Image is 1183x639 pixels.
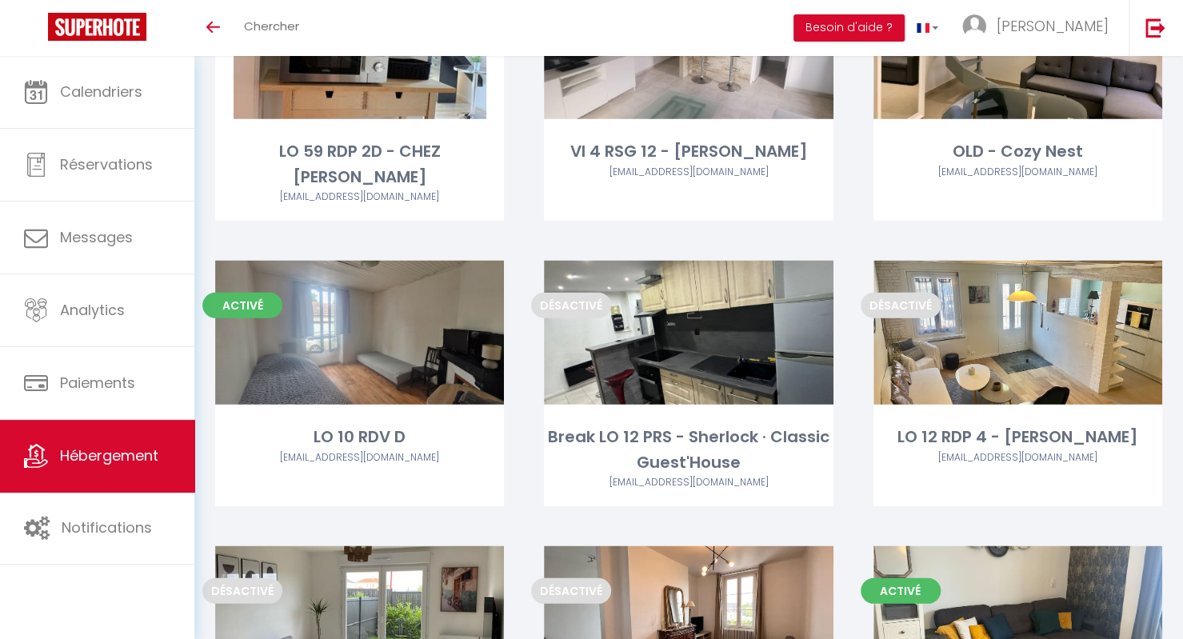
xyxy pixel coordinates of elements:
[544,425,833,475] div: Break LO 12 PRS - Sherlock · Classic Guest'House
[531,293,611,318] span: Désactivé
[962,14,986,38] img: ...
[215,450,504,465] div: Airbnb
[244,18,299,34] span: Chercher
[544,475,833,490] div: Airbnb
[793,14,905,42] button: Besoin d'aide ?
[60,227,133,247] span: Messages
[13,6,61,54] button: Ouvrir le widget de chat LiveChat
[60,154,153,174] span: Réservations
[60,300,125,320] span: Analytics
[997,16,1109,36] span: [PERSON_NAME]
[531,578,611,604] span: Désactivé
[60,445,158,465] span: Hébergement
[544,165,833,180] div: Airbnb
[873,165,1162,180] div: Airbnb
[861,293,941,318] span: Désactivé
[60,82,142,102] span: Calendriers
[48,13,146,41] img: Super Booking
[873,450,1162,465] div: Airbnb
[861,578,941,604] span: Activé
[215,139,504,190] div: LO 59 RDP 2D - CHEZ [PERSON_NAME]
[62,517,152,537] span: Notifications
[873,139,1162,164] div: OLD - Cozy Nest
[215,190,504,205] div: Airbnb
[544,139,833,164] div: VI 4 RSG 12 - [PERSON_NAME]
[1145,18,1165,38] img: logout
[202,578,282,604] span: Désactivé
[215,425,504,449] div: LO 10 RDV D
[873,425,1162,449] div: LO 12 RDP 4 - [PERSON_NAME]
[202,293,282,318] span: Activé
[60,373,135,393] span: Paiements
